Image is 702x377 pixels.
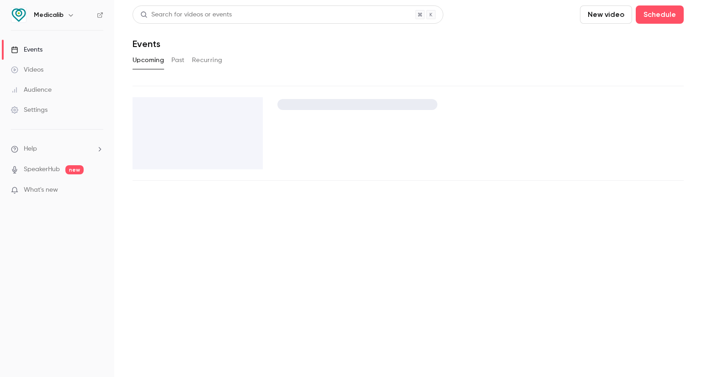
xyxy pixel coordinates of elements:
[636,5,684,24] button: Schedule
[24,144,37,154] span: Help
[140,10,232,20] div: Search for videos or events
[34,10,64,20] h6: Medicalib
[133,53,164,68] button: Upcoming
[11,105,48,115] div: Settings
[65,165,84,174] span: new
[11,65,43,74] div: Videos
[192,53,223,68] button: Recurring
[24,185,58,195] span: What's new
[11,45,43,54] div: Events
[171,53,185,68] button: Past
[133,38,160,49] h1: Events
[11,8,26,22] img: Medicalib
[580,5,632,24] button: New video
[11,144,103,154] li: help-dropdown-opener
[11,85,52,94] div: Audience
[24,165,60,174] a: SpeakerHub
